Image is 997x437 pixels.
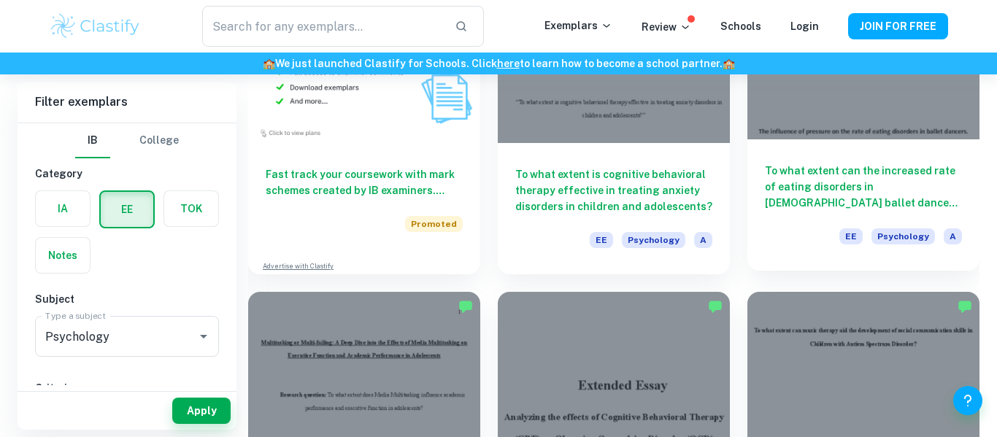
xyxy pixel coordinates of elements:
button: Open [193,326,214,347]
h6: Subject [35,291,219,307]
button: IB [75,123,110,158]
img: Marked [458,299,473,314]
span: A [944,228,962,244]
span: Promoted [405,216,463,232]
h6: To what extent is cognitive behavioral therapy effective in treating anxiety disorders in childre... [515,166,712,214]
button: Help and Feedback [953,386,982,415]
span: EE [839,228,863,244]
button: TOK [164,191,218,226]
h6: We just launched Clastify for Schools. Click to learn how to become a school partner. [3,55,994,71]
a: Login [790,20,819,32]
span: EE [590,232,613,248]
p: Exemplars [544,18,612,34]
button: Notes [36,238,90,273]
h6: Criteria [35,380,219,396]
span: 🏫 [263,58,275,69]
h6: Fast track your coursework with mark schemes created by IB examiners. Upgrade now [266,166,463,198]
button: Apply [172,398,231,424]
a: Advertise with Clastify [263,261,334,271]
input: Search for any exemplars... [202,6,443,47]
p: Review [642,19,691,35]
a: Schools [720,20,761,32]
span: Psychology [871,228,935,244]
h6: Filter exemplars [18,82,236,123]
span: 🏫 [723,58,735,69]
img: Clastify logo [49,12,142,41]
img: Marked [958,299,972,314]
label: Type a subject [45,309,106,322]
div: Filter type choice [75,123,179,158]
img: Marked [708,299,723,314]
button: EE [101,192,153,227]
a: here [497,58,520,69]
button: College [139,123,179,158]
h6: To what extent can the increased rate of eating disorders in [DEMOGRAPHIC_DATA] ballet dancers be... [765,163,962,211]
h6: Category [35,166,219,182]
button: JOIN FOR FREE [848,13,948,39]
span: A [694,232,712,248]
span: Psychology [622,232,685,248]
button: IA [36,191,90,226]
